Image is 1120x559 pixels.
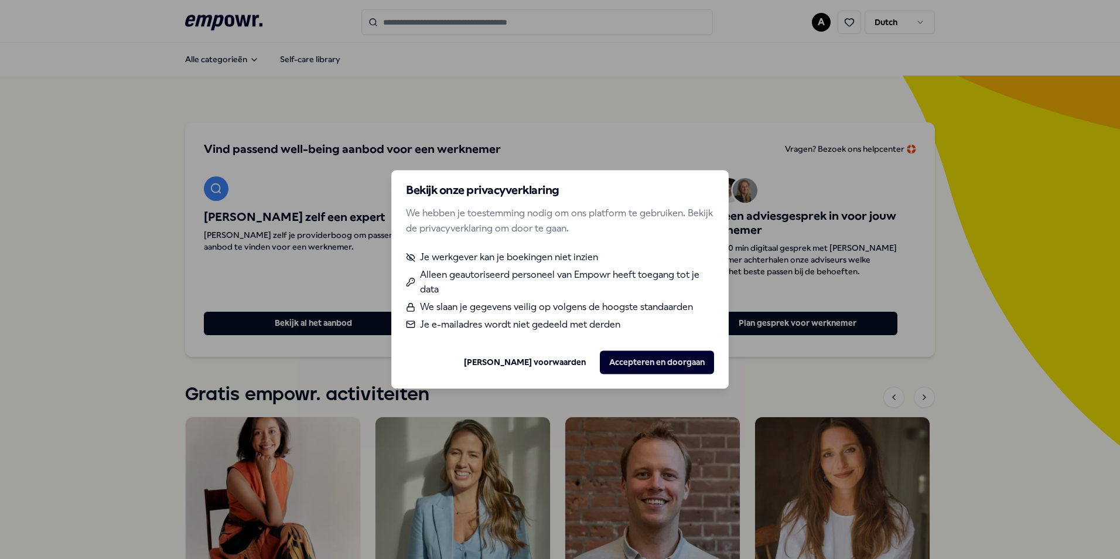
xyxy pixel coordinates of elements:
a: [PERSON_NAME] voorwaarden [464,356,586,369]
li: Alleen geautoriseerd personeel van Empowr heeft toegang tot je data [406,267,714,297]
li: We slaan je gegevens veilig op volgens de hoogste standaarden [406,299,714,315]
li: Je werkgever kan je boekingen niet inzien [406,250,714,265]
p: We hebben je toestemming nodig om ons platform te gebruiken. Bekijk de privacyverklaring om door ... [406,206,714,236]
li: Je e-mailadres wordt niet gedeeld met derden [406,317,714,332]
button: [PERSON_NAME] voorwaarden [455,351,595,374]
h2: Bekijk onze privacyverklaring [406,185,714,196]
button: Accepteren en doorgaan [600,351,714,374]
